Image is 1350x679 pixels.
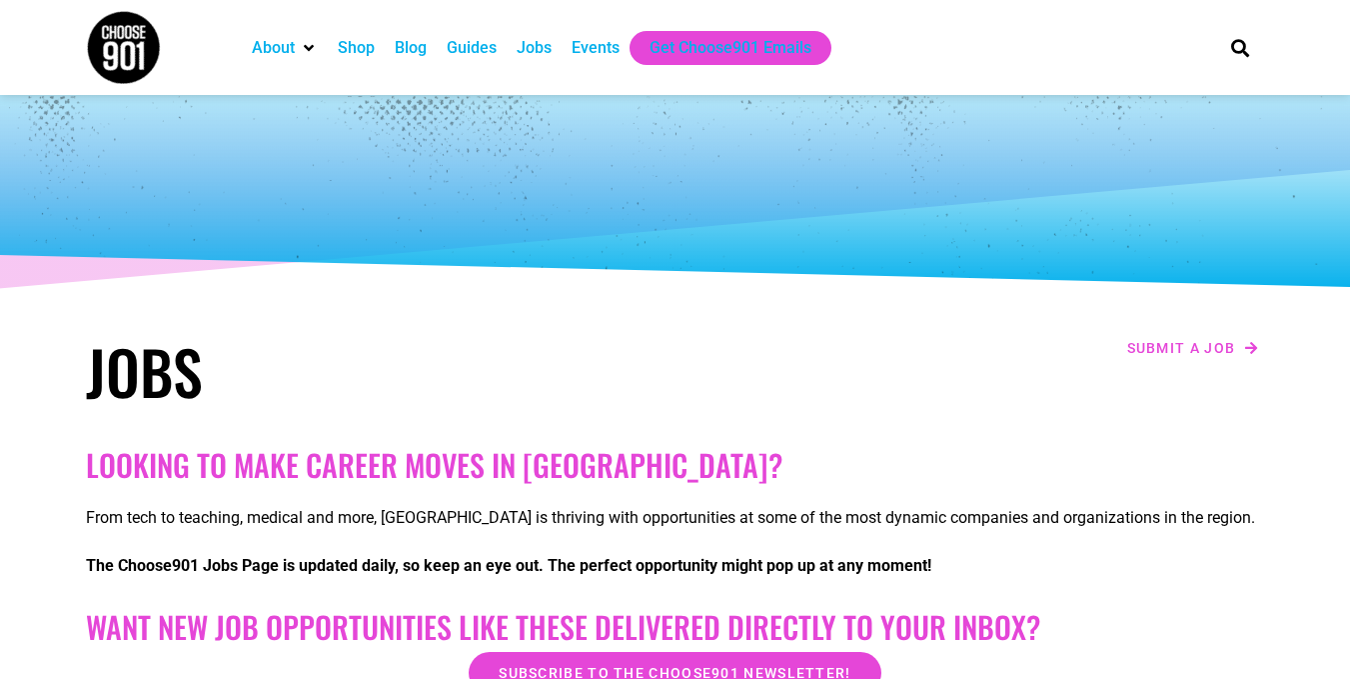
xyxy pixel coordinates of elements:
span: Submit a job [1127,341,1236,355]
div: About [242,31,328,65]
strong: The Choose901 Jobs Page is updated daily, so keep an eye out. The perfect opportunity might pop u... [86,556,931,575]
nav: Main nav [242,31,1197,65]
a: About [252,36,295,60]
a: Blog [395,36,427,60]
h2: Looking to make career moves in [GEOGRAPHIC_DATA]? [86,447,1265,483]
a: Get Choose901 Emails [650,36,811,60]
h2: Want New Job Opportunities like these Delivered Directly to your Inbox? [86,609,1265,645]
a: Shop [338,36,375,60]
a: Jobs [517,36,552,60]
a: Events [572,36,620,60]
h1: Jobs [86,335,666,407]
a: Guides [447,36,497,60]
a: Submit a job [1121,335,1265,361]
p: From tech to teaching, medical and more, [GEOGRAPHIC_DATA] is thriving with opportunities at some... [86,506,1265,530]
div: Search [1223,31,1256,64]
